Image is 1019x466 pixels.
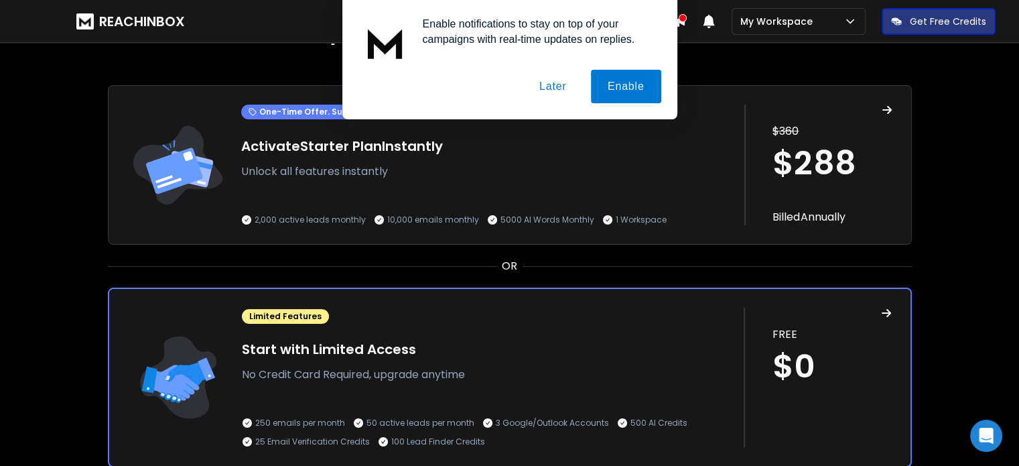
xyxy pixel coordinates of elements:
p: Billed Annually [772,209,892,225]
div: OR [108,258,912,274]
img: trail [128,308,228,447]
img: notification icon [358,16,412,70]
p: $ 360 [772,123,892,139]
p: 25 Email Verification Credits [255,436,370,447]
p: 500 AI Credits [630,418,687,428]
p: No Credit Card Required, upgrade anytime [242,367,731,383]
p: 100 Lead Finder Credits [391,436,485,447]
div: Open Intercom Messenger [970,420,1002,452]
button: Later [523,70,583,103]
button: Enable [591,70,661,103]
p: 2,000 active leads monthly [255,215,366,225]
p: FREE [772,327,891,343]
p: Unlock all features instantly [241,164,732,180]
h1: $ 288 [772,148,892,180]
h1: Start with Limited Access [242,340,731,359]
div: Enable notifications to stay on top of your campaigns with real-time updates on replies. [412,16,661,47]
p: 250 emails per month [255,418,345,428]
h1: Activate Starter Plan Instantly [241,137,732,156]
img: trail [127,105,228,225]
p: 10,000 emails monthly [387,215,479,225]
p: 3 Google/Outlook Accounts [496,418,609,428]
h1: $0 [772,351,891,383]
p: 1 Workspace [616,215,667,225]
p: 5000 AI Words Monthly [500,215,594,225]
p: 50 active leads per month [366,418,474,428]
div: Limited Features [242,309,329,324]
